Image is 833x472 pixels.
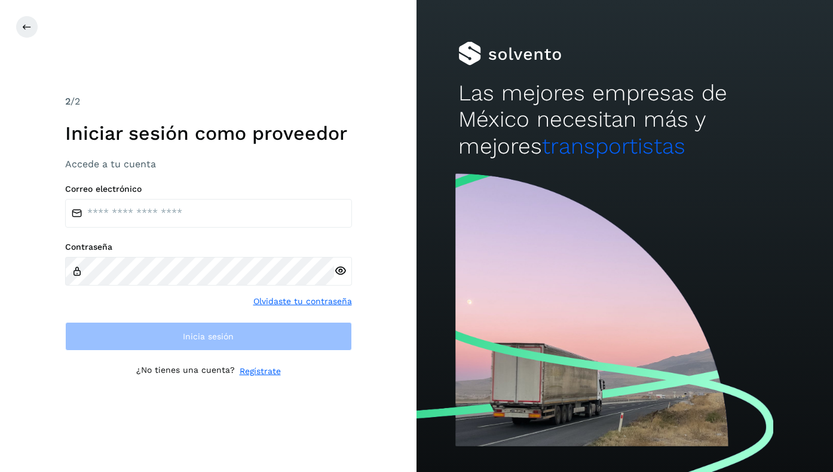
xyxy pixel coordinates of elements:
[542,133,685,159] span: transportistas
[65,94,352,109] div: /2
[253,295,352,308] a: Olvidaste tu contraseña
[65,322,352,351] button: Inicia sesión
[65,96,71,107] span: 2
[136,365,235,378] p: ¿No tienes una cuenta?
[65,158,352,170] h3: Accede a tu cuenta
[240,365,281,378] a: Regístrate
[65,122,352,145] h1: Iniciar sesión como proveedor
[65,242,352,252] label: Contraseña
[458,80,792,160] h2: Las mejores empresas de México necesitan más y mejores
[183,332,234,341] span: Inicia sesión
[65,184,352,194] label: Correo electrónico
